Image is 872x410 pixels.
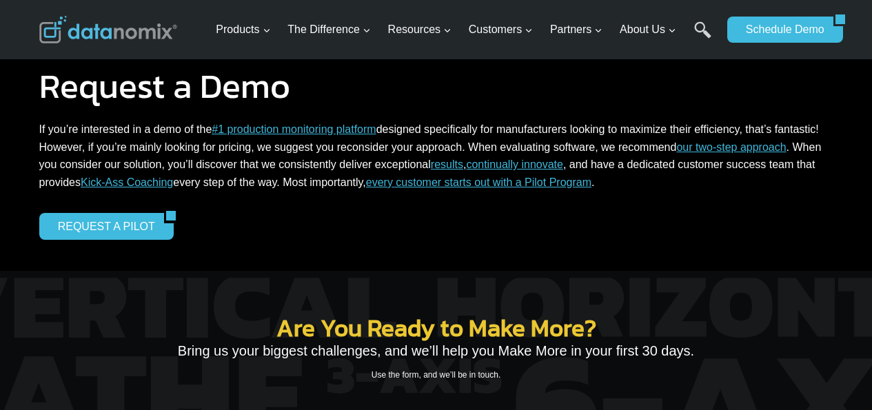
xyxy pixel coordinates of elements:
[81,176,173,188] a: Kick-Ass Coaching
[287,21,371,39] span: The Difference
[39,16,177,43] img: Datanomix
[676,141,786,153] a: our two-step approach
[212,123,376,135] a: #1 production monitoring platform
[39,69,833,103] h1: Request a Demo
[469,21,533,39] span: Customers
[466,158,563,170] a: continually innovate
[550,21,602,39] span: Partners
[620,21,676,39] span: About Us
[216,21,270,39] span: Products
[366,176,591,188] a: every customer starts out with a Pilot Program
[210,8,720,52] nav: Primary Navigation
[727,17,833,43] a: Schedule Demo
[39,213,164,239] a: REQUEST A PILOT
[694,21,711,52] a: Search
[431,158,463,170] a: results
[39,121,833,191] p: If you’re interested in a demo of the designed specifically for manufacturers looking to maximize...
[388,21,452,39] span: Resources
